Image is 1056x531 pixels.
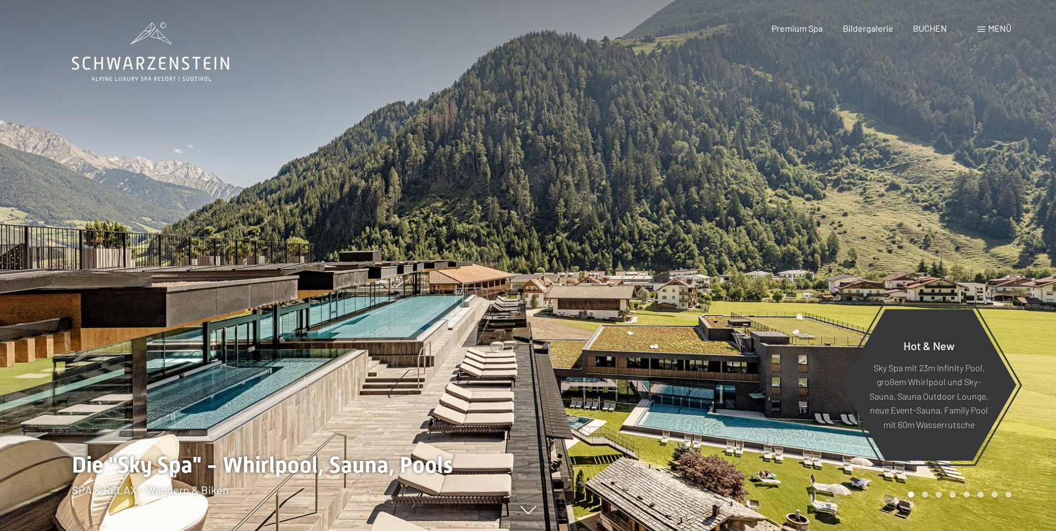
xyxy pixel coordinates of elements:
p: Sky Spa mit 23m Infinity Pool, großem Whirlpool und Sky-Sauna, Sauna Outdoor Lounge, neue Event-S... [868,360,989,431]
div: Carousel Page 1 (Current Slide) [908,491,914,498]
a: BUCHEN [913,23,947,33]
a: Hot & New Sky Spa mit 23m Infinity Pool, großem Whirlpool und Sky-Sauna, Sauna Outdoor Lounge, ne... [841,308,1017,461]
span: Menü [988,23,1011,33]
div: Carousel Pagination [904,491,1011,498]
div: Carousel Page 7 [991,491,998,498]
div: Carousel Page 3 [936,491,942,498]
a: Premium Spa [772,23,823,33]
a: Bildergalerie [843,23,893,33]
div: Carousel Page 4 [950,491,956,498]
span: Hot & New [903,338,955,352]
div: Carousel Page 6 [978,491,984,498]
div: Carousel Page 8 [1005,491,1011,498]
div: Carousel Page 5 [964,491,970,498]
div: Carousel Page 2 [922,491,928,498]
